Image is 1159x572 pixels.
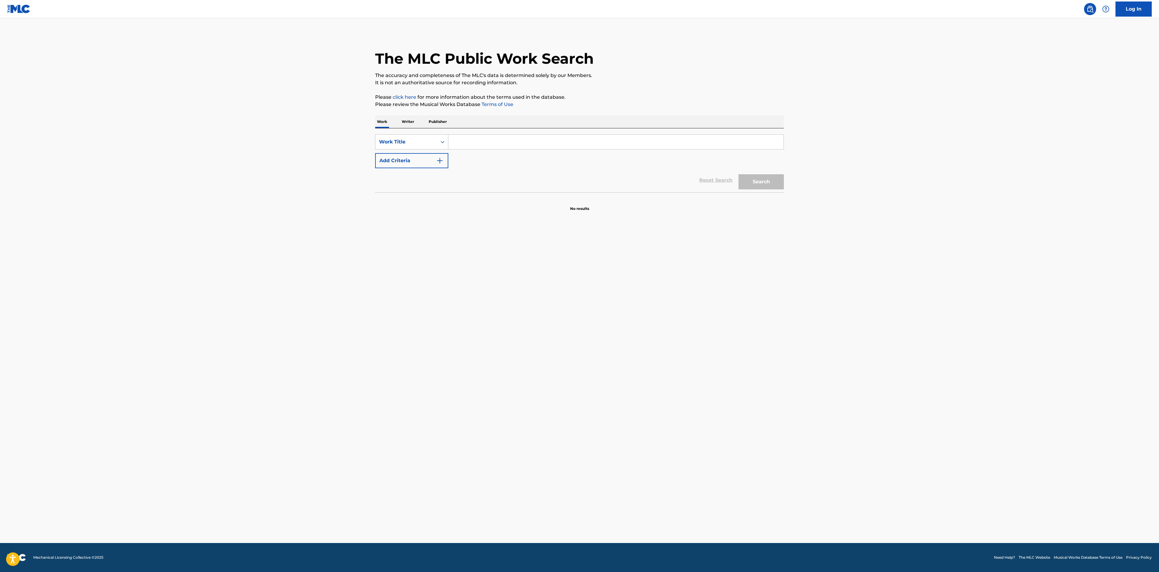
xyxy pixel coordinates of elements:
[375,134,784,192] form: Search Form
[375,101,784,108] p: Please review the Musical Works Database
[1126,555,1152,560] a: Privacy Policy
[375,153,448,168] button: Add Criteria
[1100,3,1112,15] div: Help
[480,101,513,107] a: Terms of Use
[570,199,589,211] p: No results
[7,5,31,13] img: MLC Logo
[400,115,416,128] p: Writer
[375,50,594,68] h1: The MLC Public Work Search
[7,554,26,561] img: logo
[994,555,1015,560] a: Need Help?
[33,555,103,560] span: Mechanical Licensing Collective © 2025
[427,115,449,128] p: Publisher
[1084,3,1096,15] a: Public Search
[1102,5,1109,13] img: help
[1019,555,1050,560] a: The MLC Website
[1054,555,1122,560] a: Musical Works Database Terms of Use
[1115,2,1152,17] a: Log In
[393,94,416,100] a: click here
[375,94,784,101] p: Please for more information about the terms used in the database.
[375,79,784,86] p: It is not an authoritative source for recording information.
[379,138,433,146] div: Work Title
[1086,5,1094,13] img: search
[436,157,443,164] img: 9d2ae6d4665cec9f34b9.svg
[375,72,784,79] p: The accuracy and completeness of The MLC's data is determined solely by our Members.
[375,115,389,128] p: Work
